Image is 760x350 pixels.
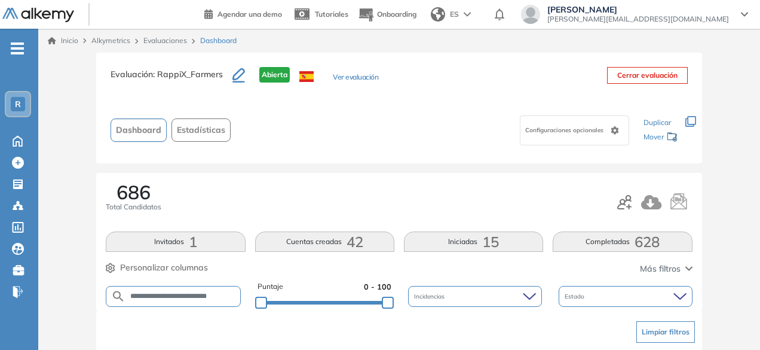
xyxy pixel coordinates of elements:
[464,12,471,17] img: arrow
[15,99,21,109] span: R
[153,69,223,80] span: : RappiX_Farmers
[315,10,348,19] span: Tutoriales
[364,281,391,293] span: 0 - 100
[258,281,283,293] span: Puntaje
[450,9,459,20] span: ES
[547,5,729,14] span: [PERSON_NAME]
[217,10,282,19] span: Agendar una demo
[565,292,587,301] span: Estado
[91,36,130,45] span: Alkymetrics
[106,202,161,212] span: Total Candidatos
[404,232,543,252] button: Iniciadas15
[640,263,692,275] button: Más filtros
[358,2,416,28] button: Onboarding
[525,126,606,135] span: Configuraciones opcionales
[48,35,78,46] a: Inicio
[177,124,225,136] span: Estadísticas
[120,261,208,274] span: Personalizar columnas
[204,6,282,20] a: Agendar una demo
[200,35,237,46] span: Dashboard
[106,261,208,274] button: Personalizar columnas
[640,263,681,275] span: Más filtros
[520,115,629,145] div: Configuraciones opcionales
[408,286,542,307] div: Incidencias
[636,321,695,343] button: Limpiar filtros
[106,232,245,252] button: Invitados1
[11,47,24,50] i: -
[143,36,187,45] a: Evaluaciones
[547,14,729,24] span: [PERSON_NAME][EMAIL_ADDRESS][DOMAIN_NAME]
[111,67,232,92] h3: Evaluación
[607,67,688,84] button: Cerrar evaluación
[111,289,125,304] img: SEARCH_ALT
[111,118,167,142] button: Dashboard
[377,10,416,19] span: Onboarding
[255,232,394,252] button: Cuentas creadas42
[117,182,151,202] span: 686
[116,124,161,136] span: Dashboard
[414,292,447,301] span: Incidencias
[643,118,671,127] span: Duplicar
[259,67,290,83] span: Abierta
[2,8,74,23] img: Logo
[553,232,692,252] button: Completadas628
[333,72,378,84] button: Ver evaluación
[171,118,231,142] button: Estadísticas
[643,127,678,149] div: Mover
[299,71,314,82] img: ESP
[559,286,692,307] div: Estado
[431,7,445,22] img: world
